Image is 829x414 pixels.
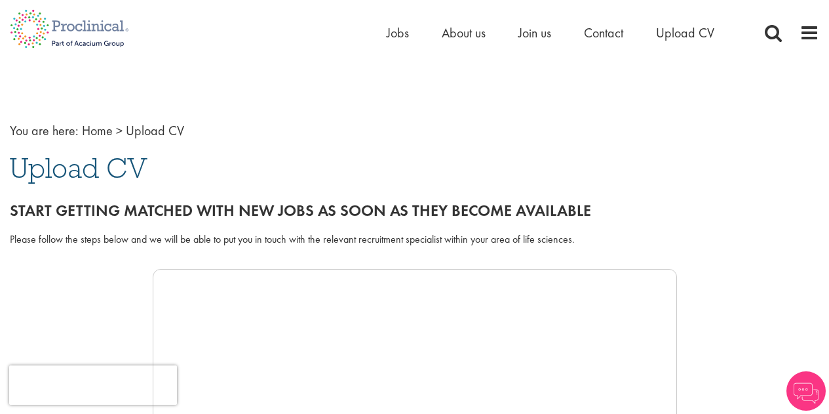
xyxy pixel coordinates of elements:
[10,202,819,219] h2: Start getting matched with new jobs as soon as they become available
[126,122,184,139] span: Upload CV
[584,24,623,41] a: Contact
[10,150,147,186] span: Upload CV
[116,122,123,139] span: >
[387,24,409,41] a: Jobs
[442,24,486,41] a: About us
[786,371,826,411] img: Chatbot
[9,365,177,405] iframe: reCAPTCHA
[82,122,113,139] a: breadcrumb link
[518,24,551,41] a: Join us
[10,122,79,139] span: You are here:
[656,24,714,41] a: Upload CV
[10,232,819,247] div: Please follow the steps below and we will be able to put you in touch with the relevant recruitme...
